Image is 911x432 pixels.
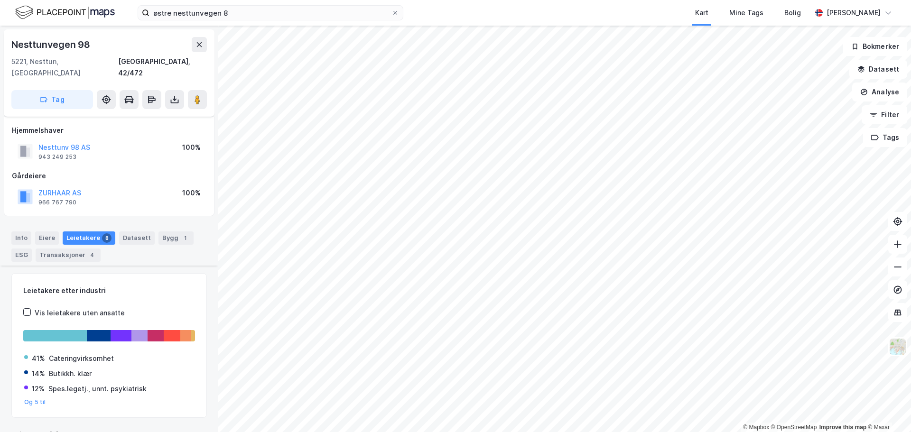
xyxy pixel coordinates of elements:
button: Analyse [852,83,907,101]
div: Gårdeiere [12,170,206,182]
div: Kart [695,7,708,18]
div: Datasett [119,231,155,245]
div: 12% [32,383,45,395]
div: Vis leietakere uten ansatte [35,307,125,319]
div: ESG [11,248,32,262]
div: 943 249 253 [38,153,76,161]
div: Mine Tags [729,7,763,18]
button: Filter [862,105,907,124]
div: Kontrollprogram for chat [864,386,911,432]
div: Transaksjoner [36,248,101,262]
div: Leietakere etter industri [23,285,195,296]
a: OpenStreetMap [771,424,817,431]
div: Info [11,231,31,245]
img: logo.f888ab2527a4732fd821a326f86c7f29.svg [15,4,115,21]
button: Datasett [849,60,907,79]
div: Cateringvirksomhet [49,353,114,364]
div: 4 [87,250,97,260]
div: 5221, Nesttun, [GEOGRAPHIC_DATA] [11,56,118,79]
div: 8 [102,233,112,243]
div: Nesttunvegen 98 [11,37,92,52]
div: [PERSON_NAME] [827,7,881,18]
div: Butikkh. klær [49,368,92,379]
button: Tags [863,128,907,147]
div: Leietakere [63,231,115,245]
div: 14% [32,368,45,379]
iframe: Chat Widget [864,386,911,432]
div: Bygg [158,231,194,245]
div: 966 767 790 [38,199,76,206]
button: Og 5 til [24,398,46,406]
div: 1 [180,233,190,243]
button: Bokmerker [843,37,907,56]
div: 100% [182,142,201,153]
img: Z [889,338,907,356]
div: [GEOGRAPHIC_DATA], 42/472 [118,56,207,79]
div: Spes.legetj., unnt. psykiatrisk [48,383,147,395]
div: Eiere [35,231,59,245]
button: Tag [11,90,93,109]
div: 100% [182,187,201,199]
a: Improve this map [819,424,866,431]
div: Bolig [784,7,801,18]
a: Mapbox [743,424,769,431]
div: Hjemmelshaver [12,125,206,136]
input: Søk på adresse, matrikkel, gårdeiere, leietakere eller personer [149,6,391,20]
div: 41% [32,353,45,364]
